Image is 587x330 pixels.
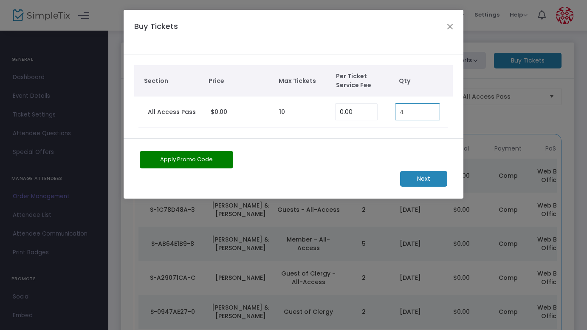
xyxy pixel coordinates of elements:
[130,20,210,44] h4: Buy Tickets
[336,104,377,120] input: Enter Service Fee
[211,108,227,116] span: $0.00
[279,77,327,85] span: Max Tickets
[399,77,449,85] span: Qty
[140,151,233,168] button: Apply Promo Code
[279,108,285,117] label: 10
[400,171,447,187] m-button: Next
[209,77,270,85] span: Price
[144,77,200,85] span: Section
[395,104,440,120] input: Qty
[445,21,456,32] button: Close
[148,108,196,117] label: All Access Pass
[336,72,385,90] span: Per Ticket Service Fee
